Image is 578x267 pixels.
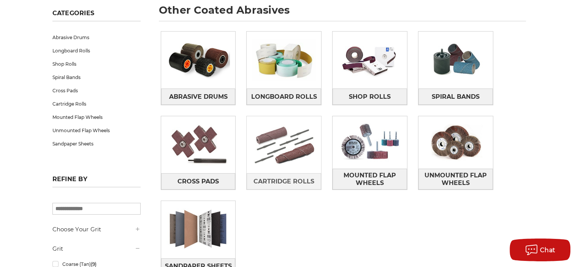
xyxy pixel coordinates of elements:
[510,239,570,261] button: Chat
[418,169,493,190] a: Unmounted Flap Wheels
[247,173,321,190] a: Cartridge Rolls
[169,90,227,103] span: Abrasive Drums
[52,57,141,71] a: Shop Rolls
[52,9,141,21] h5: Categories
[161,88,236,105] a: Abrasive Drums
[52,44,141,57] a: Longboard Rolls
[52,31,141,44] a: Abrasive Drums
[159,5,526,21] h1: other coated abrasives
[52,244,141,253] h5: Grit
[161,173,236,190] a: Cross Pads
[52,111,141,124] a: Mounted Flap Wheels
[253,175,314,188] span: Cartridge Rolls
[161,118,236,171] img: Cross Pads
[52,225,141,234] h5: Choose Your Grit
[247,118,321,171] img: Cartridge Rolls
[418,116,493,169] img: Unmounted Flap Wheels
[90,261,96,267] span: (9)
[177,175,219,188] span: Cross Pads
[418,88,493,105] a: Spiral Bands
[52,137,141,150] a: Sandpaper Sheets
[540,246,556,254] span: Chat
[333,169,407,190] a: Mounted Flap Wheels
[349,90,391,103] span: Shop Rolls
[333,34,407,86] img: Shop Rolls
[161,203,236,256] img: Sandpaper Sheets
[161,34,236,86] img: Abrasive Drums
[251,90,317,103] span: Longboard Rolls
[419,169,492,190] span: Unmounted Flap Wheels
[333,116,407,169] img: Mounted Flap Wheels
[418,34,493,86] img: Spiral Bands
[247,34,321,86] img: Longboard Rolls
[333,169,407,190] span: Mounted Flap Wheels
[52,84,141,97] a: Cross Pads
[52,71,141,84] a: Spiral Bands
[432,90,480,103] span: Spiral Bands
[247,88,321,105] a: Longboard Rolls
[52,175,141,187] h5: Refine by
[333,88,407,105] a: Shop Rolls
[52,124,141,137] a: Unmounted Flap Wheels
[52,97,141,111] a: Cartridge Rolls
